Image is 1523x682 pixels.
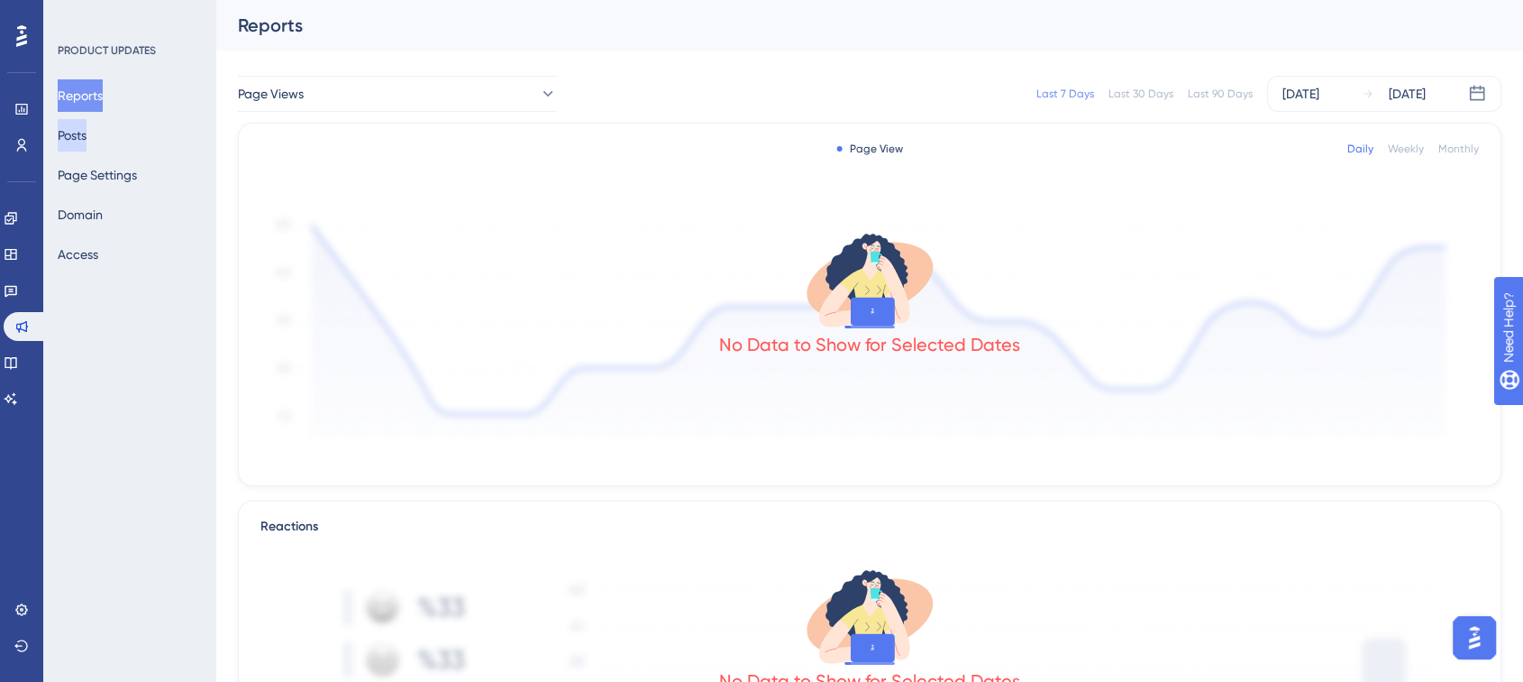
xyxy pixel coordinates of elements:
[837,142,903,156] div: Page View
[1347,142,1373,156] div: Daily
[1388,142,1424,156] div: Weekly
[1447,611,1501,665] iframe: UserGuiding AI Assistant Launcher
[1036,87,1094,101] div: Last 7 Days
[1282,83,1319,105] div: [DATE]
[58,159,137,191] button: Page Settings
[1108,87,1173,101] div: Last 30 Days
[260,516,1479,538] div: Reactions
[1438,142,1479,156] div: Monthly
[1389,83,1426,105] div: [DATE]
[1188,87,1253,101] div: Last 90 Days
[58,119,87,152] button: Posts
[238,13,1456,38] div: Reports
[58,79,103,112] button: Reports
[58,238,98,271] button: Access
[238,76,557,112] button: Page Views
[238,83,304,105] span: Page Views
[58,43,156,58] div: PRODUCT UPDATES
[58,198,103,231] button: Domain
[719,332,1020,357] div: No Data to Show for Selected Dates
[42,5,113,26] span: Need Help?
